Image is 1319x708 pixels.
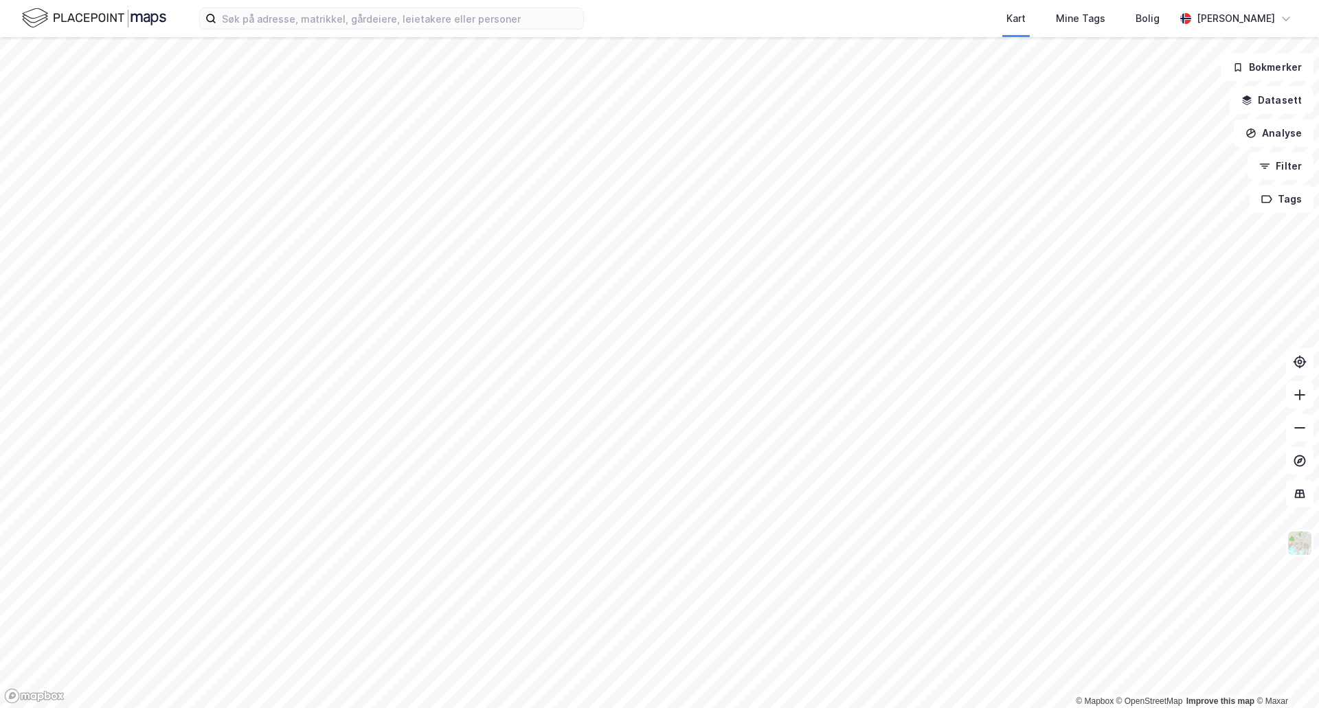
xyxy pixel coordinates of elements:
[1250,642,1319,708] div: Kontrollprogram for chat
[1230,87,1314,114] button: Datasett
[22,6,166,30] img: logo.f888ab2527a4732fd821a326f86c7f29.svg
[1234,119,1314,147] button: Analyse
[1250,185,1314,213] button: Tags
[1116,696,1183,706] a: OpenStreetMap
[216,8,583,29] input: Søk på adresse, matrikkel, gårdeiere, leietakere eller personer
[1186,696,1254,706] a: Improve this map
[4,688,65,704] a: Mapbox homepage
[1136,10,1160,27] div: Bolig
[1056,10,1105,27] div: Mine Tags
[1006,10,1026,27] div: Kart
[1250,642,1319,708] iframe: Chat Widget
[1248,152,1314,180] button: Filter
[1076,696,1114,706] a: Mapbox
[1197,10,1275,27] div: [PERSON_NAME]
[1287,530,1313,556] img: Z
[1221,54,1314,81] button: Bokmerker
